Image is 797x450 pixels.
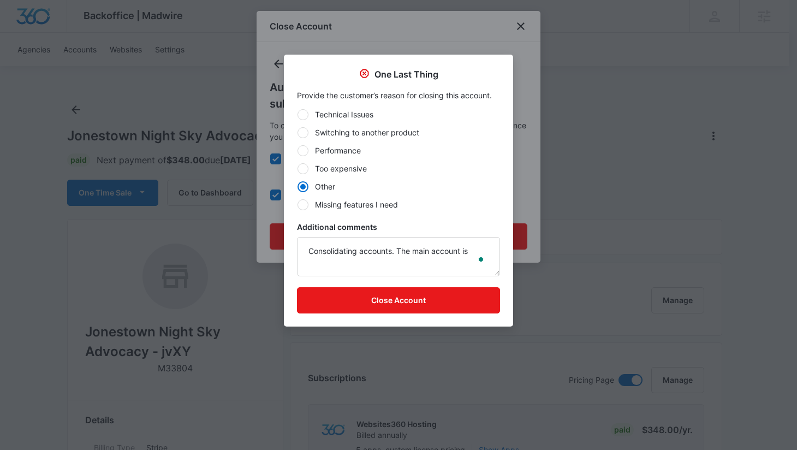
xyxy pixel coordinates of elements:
[297,127,500,138] label: Switching to another product
[297,221,500,233] label: Additional comments
[297,109,500,120] label: Technical Issues
[297,90,500,101] p: Provide the customer’s reason for closing this account.
[297,199,500,210] label: Missing features I need
[297,163,500,174] label: Too expensive
[297,287,500,313] button: Close Account
[297,181,500,192] label: Other
[374,68,438,81] p: One Last Thing
[297,145,500,156] label: Performance
[297,237,500,276] textarea: To enrich screen reader interactions, please activate Accessibility in Grammarly extension settings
